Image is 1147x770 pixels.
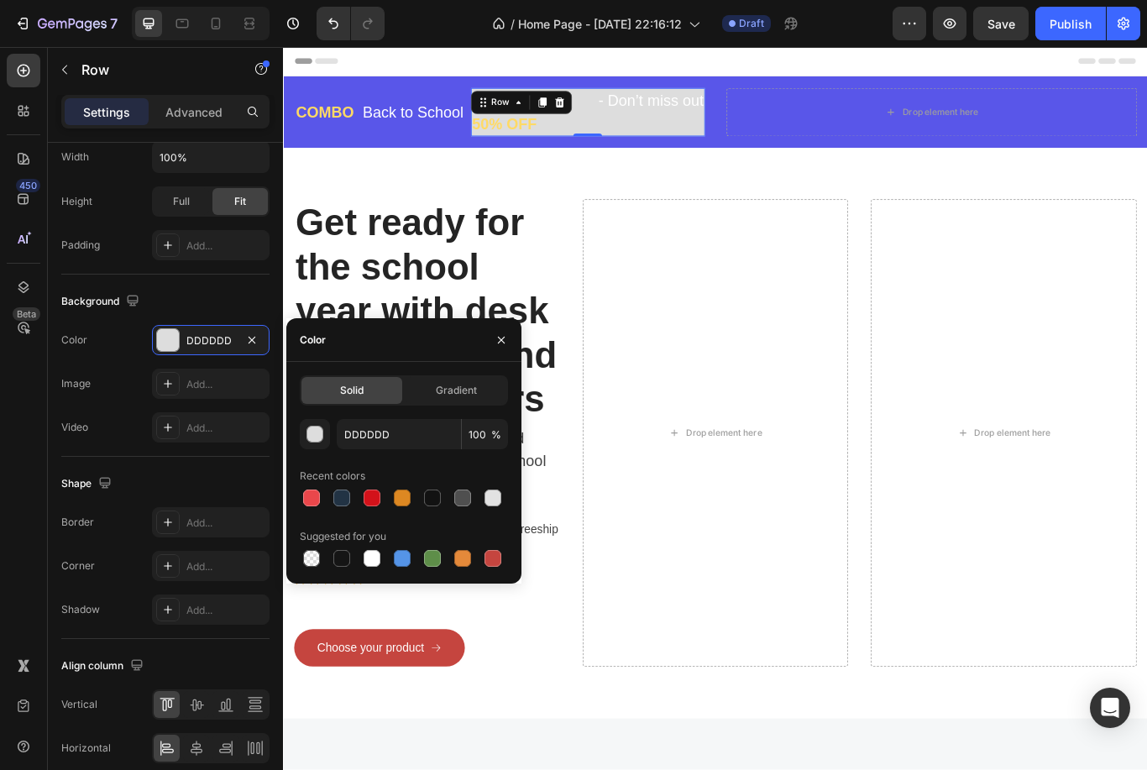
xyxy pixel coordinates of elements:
[61,194,92,209] div: Height
[81,60,224,80] p: Row
[511,15,515,33] span: /
[61,515,94,530] div: Border
[367,50,490,76] p: - Don’t miss out
[721,70,810,83] div: Drop element here
[239,57,267,72] div: Row
[83,103,130,121] p: Settings
[61,238,100,253] div: Padding
[34,553,101,594] p: Hand Made
[61,741,111,756] div: Horizontal
[436,383,477,398] span: Gradient
[300,333,326,348] div: Color
[61,333,87,348] div: Color
[186,333,235,348] div: DDDDDD
[151,553,217,594] p: Great Service
[61,420,88,435] div: Video
[340,383,364,398] span: Solid
[186,238,265,254] div: Add...
[469,443,558,457] div: Drop element here
[61,697,97,712] div: Vertical
[1035,7,1106,40] button: Publish
[268,553,320,574] p: Freeship
[173,194,190,209] span: Full
[153,142,269,172] input: Auto
[1090,688,1130,728] div: Open Intercom Messenger
[186,559,265,574] div: Add...
[61,473,115,495] div: Shape
[186,603,265,618] div: Add...
[491,427,501,443] span: %
[61,558,95,574] div: Corner
[518,15,682,33] span: Home Page - [DATE] 22:16:12
[1050,15,1092,33] div: Publish
[186,377,265,392] div: Add...
[186,421,265,436] div: Add...
[61,602,100,617] div: Shadow
[102,610,166,631] p: 5+ reviews
[300,469,365,484] div: Recent colors
[300,529,386,544] div: Suggested for you
[739,16,764,31] span: Draft
[7,7,125,40] button: 7
[186,516,265,531] div: Add...
[973,7,1029,40] button: Save
[165,103,223,121] p: Advanced
[16,179,40,192] div: 450
[337,419,461,449] input: Eg: FFFFFF
[283,47,1147,770] iframe: Design area
[39,691,165,711] div: Choose your product
[13,307,40,321] div: Beta
[13,679,212,723] a: Choose your product
[14,443,321,523] p: Back to school time is coming and everything you need for a new school year is here.
[61,291,143,313] div: Background
[987,17,1015,31] span: Save
[61,655,147,678] div: Align column
[61,149,89,165] div: Width
[110,13,118,34] p: 7
[13,178,322,438] h2: Get ready for the school year with desk organizers and pencil holders
[234,194,246,209] span: Fit
[806,443,895,457] div: Drop element here
[317,7,385,40] div: Undo/Redo
[61,376,91,391] div: Image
